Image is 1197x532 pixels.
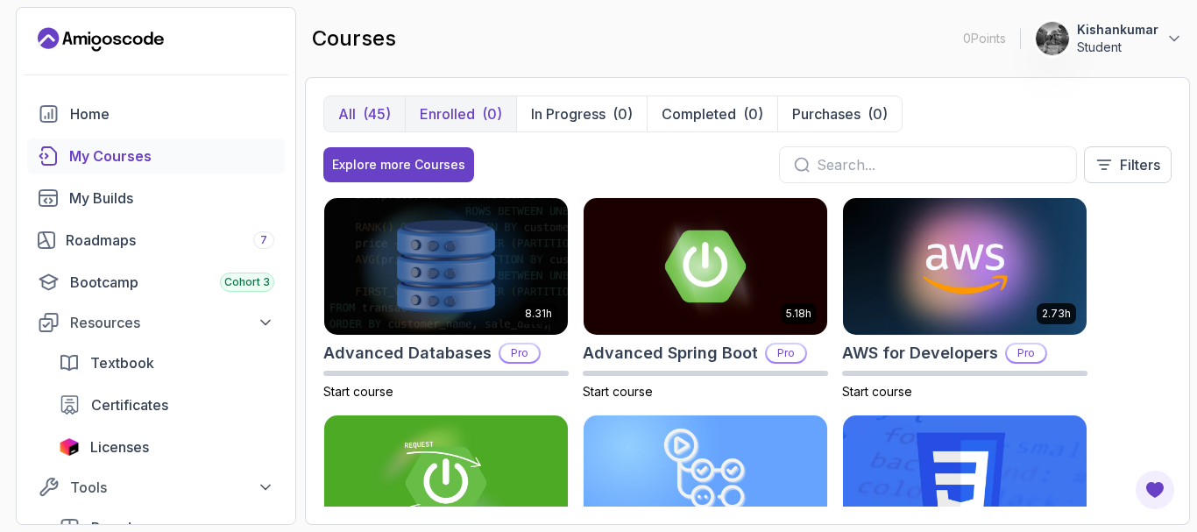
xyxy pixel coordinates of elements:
[842,384,912,399] span: Start course
[500,344,539,362] p: Pro
[1120,154,1160,175] p: Filters
[531,103,606,124] p: In Progress
[324,96,405,131] button: All(45)
[786,307,811,321] p: 5.18h
[70,272,274,293] div: Bootcamp
[38,25,164,53] a: Landing page
[324,198,568,335] img: Advanced Databases card
[312,25,396,53] h2: courses
[647,96,777,131] button: Completed(0)
[482,103,502,124] div: (0)
[70,312,274,333] div: Resources
[332,156,465,174] div: Explore more Courses
[817,154,1062,175] input: Search...
[1036,22,1069,55] img: user profile image
[584,198,827,335] img: Advanced Spring Boot card
[842,341,998,365] h2: AWS for Developers
[1077,21,1158,39] p: Kishankumar
[69,188,274,209] div: My Builds
[224,275,270,289] span: Cohort 3
[1042,307,1071,321] p: 2.73h
[583,384,653,399] span: Start course
[91,394,168,415] span: Certificates
[525,307,552,321] p: 8.31h
[90,352,154,373] span: Textbook
[69,145,274,167] div: My Courses
[792,103,861,124] p: Purchases
[59,438,80,456] img: jetbrains icon
[868,103,888,124] div: (0)
[767,344,805,362] p: Pro
[1035,21,1183,56] button: user profile imageKishankumarStudent
[260,233,267,247] span: 7
[27,307,285,338] button: Resources
[27,96,285,131] a: home
[27,181,285,216] a: builds
[1077,39,1158,56] p: Student
[90,436,149,458] span: Licenses
[27,138,285,174] a: courses
[66,230,274,251] div: Roadmaps
[405,96,516,131] button: Enrolled(0)
[48,429,285,465] a: licenses
[338,103,356,124] p: All
[323,147,474,182] button: Explore more Courses
[662,103,736,124] p: Completed
[27,223,285,258] a: roadmaps
[323,341,492,365] h2: Advanced Databases
[70,103,274,124] div: Home
[613,103,633,124] div: (0)
[27,472,285,503] button: Tools
[583,341,758,365] h2: Advanced Spring Boot
[48,387,285,422] a: certificates
[1007,344,1045,362] p: Pro
[1134,469,1176,511] button: Open Feedback Button
[420,103,475,124] p: Enrolled
[27,265,285,300] a: bootcamp
[963,30,1006,47] p: 0 Points
[777,96,902,131] button: Purchases(0)
[48,345,285,380] a: textbook
[516,96,647,131] button: In Progress(0)
[323,384,393,399] span: Start course
[1084,146,1172,183] button: Filters
[70,477,274,498] div: Tools
[743,103,763,124] div: (0)
[843,198,1087,335] img: AWS for Developers card
[363,103,391,124] div: (45)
